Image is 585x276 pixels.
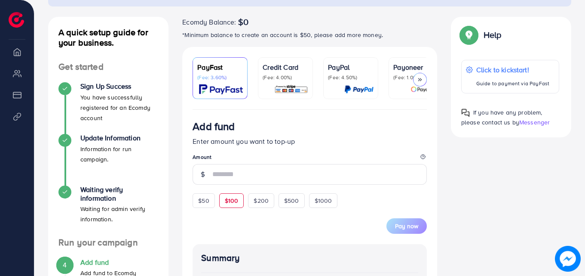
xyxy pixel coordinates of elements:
h4: A quick setup guide for your business. [48,27,168,48]
li: Waiting verify information [48,186,168,237]
p: Enter amount you want to top-up [193,136,427,146]
p: (Fee: 1.00%) [393,74,439,81]
p: Help [484,30,502,40]
p: Guide to payment via PayFast [476,78,549,89]
img: Popup guide [461,27,477,43]
p: Click to kickstart! [476,65,549,75]
p: (Fee: 4.00%) [263,74,308,81]
span: $500 [284,196,299,205]
p: Payoneer [393,62,439,72]
li: Sign Up Success [48,82,168,134]
p: Credit Card [263,62,308,72]
h4: Sign Up Success [80,82,158,90]
h4: Summary [201,253,418,264]
p: (Fee: 3.60%) [197,74,243,81]
h4: Update Information [80,134,158,142]
button: Pay now [386,218,427,234]
img: logo [9,12,24,28]
span: If you have any problem, please contact us by [461,108,542,127]
h4: Get started [48,62,168,72]
img: image [555,246,581,272]
legend: Amount [193,153,427,164]
h4: Waiting verify information [80,186,158,202]
span: $50 [198,196,209,205]
p: (Fee: 4.50%) [328,74,374,81]
li: Update Information [48,134,168,186]
span: $100 [225,196,239,205]
p: PayFast [197,62,243,72]
img: card [410,84,439,94]
p: Waiting for admin verify information. [80,204,158,224]
p: Information for run campaign. [80,144,158,164]
p: *Minimum balance to create an account is $50, please add more money. [182,30,437,40]
span: Ecomdy Balance: [182,17,236,27]
img: card [199,84,243,94]
p: You have successfully registered for an Ecomdy account [80,92,158,123]
h4: Add fund [80,258,158,267]
span: Pay now [395,222,418,230]
h4: Run your campaign [48,237,168,248]
p: PayPal [328,62,374,72]
span: $1000 [315,196,332,205]
img: card [344,84,374,94]
span: $0 [238,17,248,27]
span: $200 [254,196,269,205]
span: 4 [63,260,67,270]
img: Popup guide [461,109,470,117]
img: card [274,84,308,94]
span: Messenger [519,118,550,127]
h3: Add fund [193,120,235,133]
